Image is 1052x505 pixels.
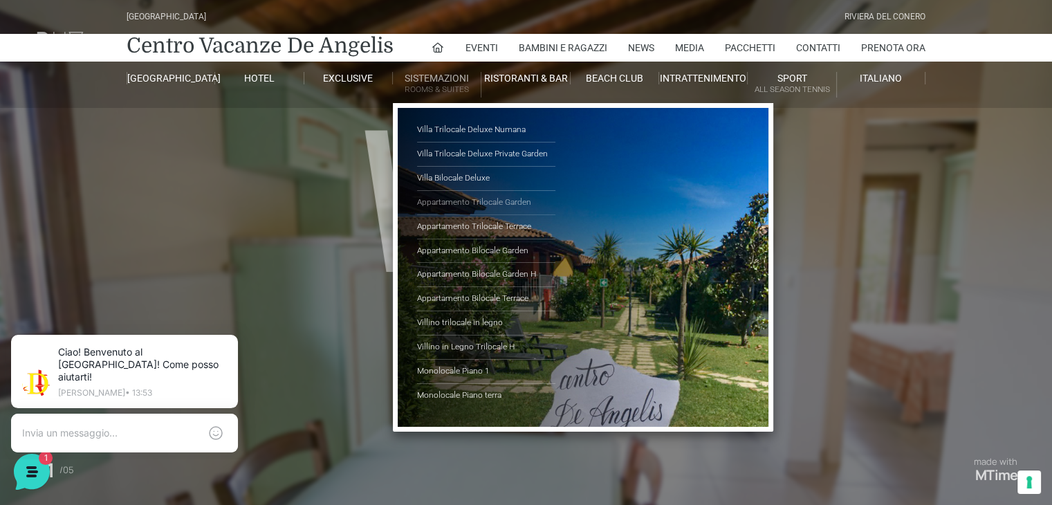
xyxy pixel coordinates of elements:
[58,133,225,147] span: [PERSON_NAME]
[241,149,255,163] span: 1
[748,72,836,98] a: SportAll Season Tennis
[304,72,393,84] a: Exclusive
[519,34,607,62] a: Bambini e Ragazzi
[861,34,925,62] a: Prenota Ora
[837,72,925,84] a: Italiano
[127,32,394,59] a: Centro Vacanze De Angelis
[127,72,215,84] a: [GEOGRAPHIC_DATA]
[120,397,157,410] p: Messaggi
[123,111,255,122] a: [DEMOGRAPHIC_DATA] tutto
[147,230,255,241] a: Apri Centro Assistenza
[659,72,748,84] a: Intrattenimento
[127,10,206,24] div: [GEOGRAPHIC_DATA]
[628,34,654,62] a: News
[393,72,481,98] a: SistemazioniRooms & Suites
[417,167,555,191] a: Villa Bilocale Deluxe
[30,51,58,79] img: light
[22,174,255,202] button: Inizia una conversazione
[860,73,902,84] span: Italiano
[393,83,481,96] small: Rooms & Suites
[417,239,555,264] a: Appartamento Bilocale Garden
[417,263,555,287] a: Appartamento Bilocale Garden H
[31,259,226,273] input: Cerca un articolo...
[22,111,118,122] span: Le tue conversazioni
[58,149,225,163] p: Ciao! Benvenuto al [GEOGRAPHIC_DATA]! Come posso aiutarti!
[17,127,260,169] a: [PERSON_NAME]Ciao! Benvenuto al [GEOGRAPHIC_DATA]! Come posso aiutarti!6 s fa1
[96,378,181,410] button: 1Messaggi
[41,397,65,410] p: Home
[675,34,704,62] a: Media
[417,118,555,143] a: Villa Trilocale Deluxe Numana
[725,34,775,62] a: Pacchetti
[481,72,570,84] a: Ristoranti & Bar
[11,451,53,493] iframe: Customerly Messenger Launcher
[11,11,232,55] h2: Ciao da De Angelis Resort 👋
[417,143,555,167] a: Villa Trilocale Deluxe Private Garden
[417,287,555,311] a: Appartamento Bilocale Terrace
[66,71,235,79] p: [PERSON_NAME] • 13:53
[11,378,96,410] button: Home
[417,336,555,360] a: Villino in Legno Trilocale H
[571,72,659,84] a: Beach Club
[181,378,266,410] button: Aiuto
[1017,470,1041,494] button: Le tue preferenze relative al consenso per le tecnologie di tracciamento
[90,183,204,194] span: Inizia una conversazione
[465,34,498,62] a: Eventi
[417,311,555,336] a: Villino trilocale in legno
[22,134,50,162] img: light
[417,215,555,239] a: Appartamento Trilocale Terrace
[234,133,255,145] p: 6 s fa
[215,72,304,84] a: Hotel
[417,360,555,384] a: Monolocale Piano 1
[748,83,836,96] small: All Season Tennis
[417,191,555,215] a: Appartamento Trilocale Garden
[138,376,148,386] span: 1
[22,230,108,241] span: Trova una risposta
[845,10,925,24] div: Riviera Del Conero
[417,384,555,407] a: Monolocale Piano terra
[796,34,840,62] a: Contatti
[11,61,232,89] p: La nostra missione è rendere la tua esperienza straordinaria!
[66,28,235,65] p: Ciao! Benvenuto al [GEOGRAPHIC_DATA]! Come posso aiutarti!
[213,397,233,410] p: Aiuto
